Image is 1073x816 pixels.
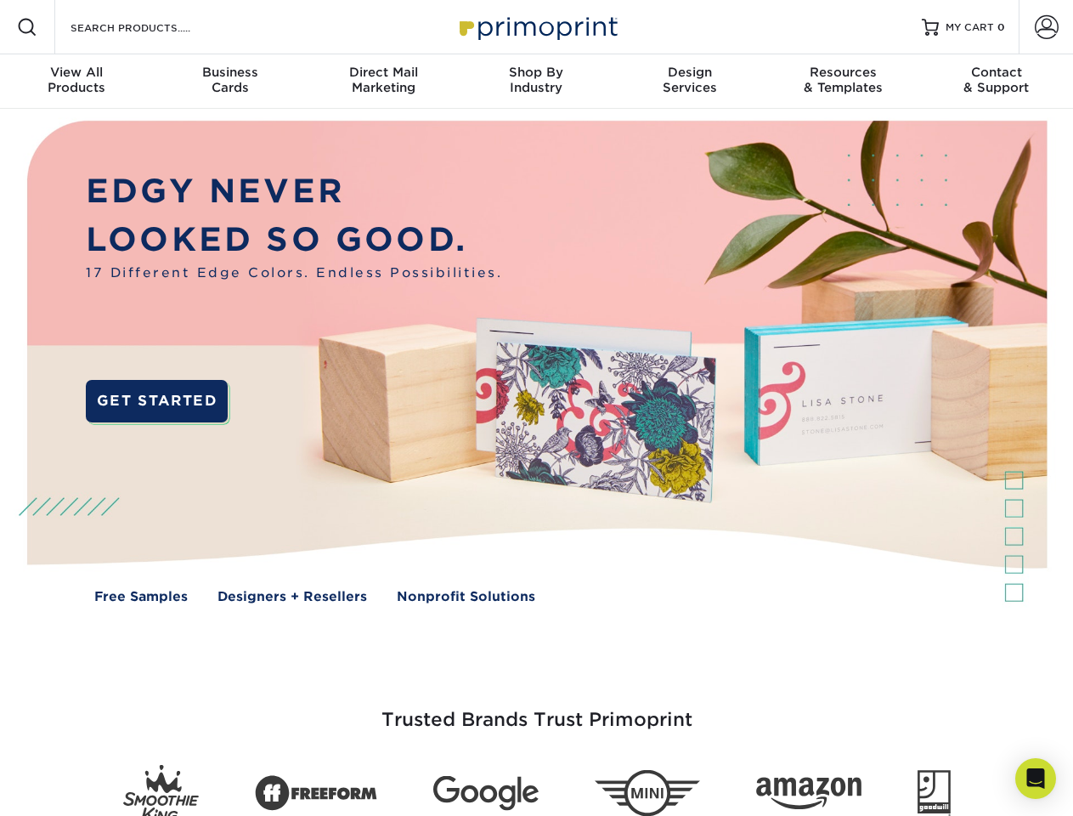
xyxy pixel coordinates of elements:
div: Services [613,65,766,95]
a: GET STARTED [86,380,228,422]
h3: Trusted Brands Trust Primoprint [40,668,1034,751]
img: Google [433,776,539,811]
a: DesignServices [613,54,766,109]
img: Goodwill [918,770,951,816]
iframe: Google Customer Reviews [4,764,144,810]
a: Shop ByIndustry [460,54,613,109]
div: & Templates [766,65,919,95]
a: Contact& Support [920,54,1073,109]
p: LOOKED SO GOOD. [86,216,502,264]
div: Industry [460,65,613,95]
span: Resources [766,65,919,80]
img: Primoprint [452,8,622,45]
div: Open Intercom Messenger [1015,758,1056,799]
div: Marketing [307,65,460,95]
a: Resources& Templates [766,54,919,109]
span: Direct Mail [307,65,460,80]
span: MY CART [946,20,994,35]
a: Designers + Resellers [217,587,367,607]
a: BusinessCards [153,54,306,109]
p: EDGY NEVER [86,167,502,216]
a: Free Samples [94,587,188,607]
span: 0 [997,21,1005,33]
span: Business [153,65,306,80]
div: Cards [153,65,306,95]
div: & Support [920,65,1073,95]
span: 17 Different Edge Colors. Endless Possibilities. [86,263,502,283]
span: Shop By [460,65,613,80]
a: Nonprofit Solutions [397,587,535,607]
img: Amazon [756,778,861,810]
span: Design [613,65,766,80]
input: SEARCH PRODUCTS..... [69,17,234,37]
span: Contact [920,65,1073,80]
a: Direct MailMarketing [307,54,460,109]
